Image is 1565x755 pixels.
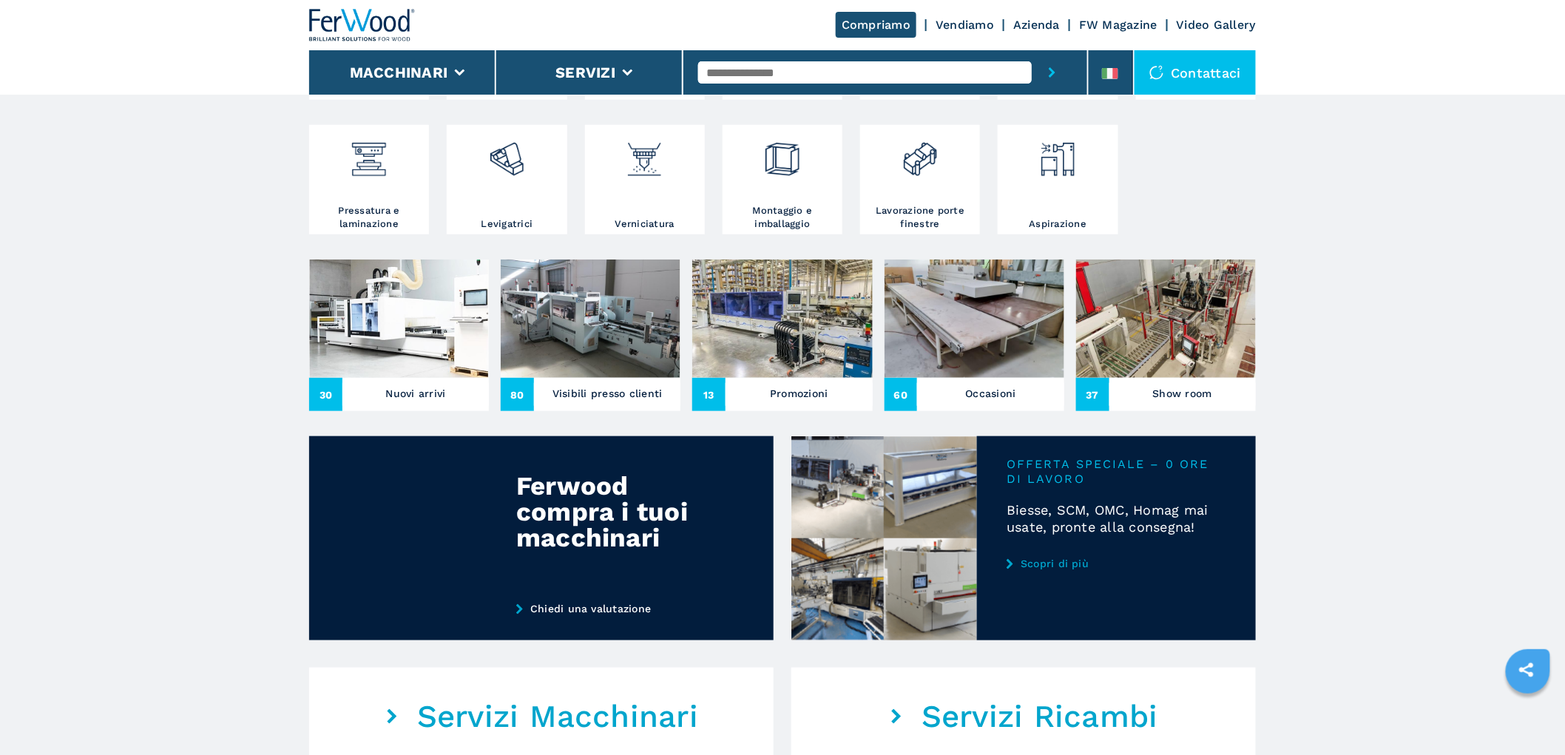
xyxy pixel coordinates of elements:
[1076,378,1109,411] span: 37
[836,12,916,38] a: Compriamo
[1135,50,1257,95] div: Contattaci
[417,698,699,735] em: Servizi Macchinari
[998,125,1118,234] a: Aspirazione
[965,383,1015,404] h3: Occasioni
[885,260,1064,378] img: Occasioni
[770,383,828,404] h3: Promozioni
[313,204,425,231] h3: Pressatura e laminazione
[692,260,872,378] img: Promozioni
[501,260,680,411] a: Visibili presso clienti80Visibili presso clienti
[555,64,615,81] button: Servizi
[350,64,448,81] button: Macchinari
[309,378,342,411] span: 30
[723,125,842,234] a: Montaggio e imballaggio
[615,217,675,231] h3: Verniciatura
[1007,558,1226,569] a: Scopri di più
[1079,18,1157,32] a: FW Magazine
[726,204,839,231] h3: Montaggio e imballaggio
[885,260,1064,411] a: Occasioni60Occasioni
[585,125,705,234] a: Verniciatura
[386,383,446,404] h3: Nuovi arrivi
[763,129,802,179] img: montaggio_imballaggio_2.png
[885,378,918,411] span: 60
[625,129,664,179] img: verniciatura_1.png
[309,9,416,41] img: Ferwood
[349,129,388,179] img: pressa-strettoia.png
[901,129,940,179] img: lavorazione_porte_finestre_2.png
[1177,18,1256,32] a: Video Gallery
[864,204,976,231] h3: Lavorazione porte finestre
[922,698,1158,735] em: Servizi Ricambi
[692,260,872,411] a: Promozioni13Promozioni
[1013,18,1060,32] a: Azienda
[501,260,680,378] img: Visibili presso clienti
[447,125,567,234] a: Levigatrici
[791,436,977,640] img: Biesse, SCM, OMC, Homag mai usate, pronte alla consegna!
[1149,65,1164,80] img: Contattaci
[1030,217,1087,231] h3: Aspirazione
[487,129,527,179] img: levigatrici_2.png
[1153,383,1212,404] h3: Show room
[692,378,726,411] span: 13
[936,18,994,32] a: Vendiamo
[1038,129,1078,179] img: aspirazione_1.png
[552,383,663,404] h3: Visibili presso clienti
[501,378,534,411] span: 80
[516,603,720,615] a: Chiedi una valutazione
[1508,651,1545,688] a: sharethis
[1032,50,1072,95] button: submit-button
[516,473,709,551] div: Ferwood compra i tuoi macchinari
[860,125,980,234] a: Lavorazione porte finestre
[1076,260,1256,378] img: Show room
[309,260,489,378] img: Nuovi arrivi
[1076,260,1256,411] a: Show room37Show room
[309,260,489,411] a: Nuovi arrivi30Nuovi arrivi
[481,217,533,231] h3: Levigatrici
[309,125,429,234] a: Pressatura e laminazione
